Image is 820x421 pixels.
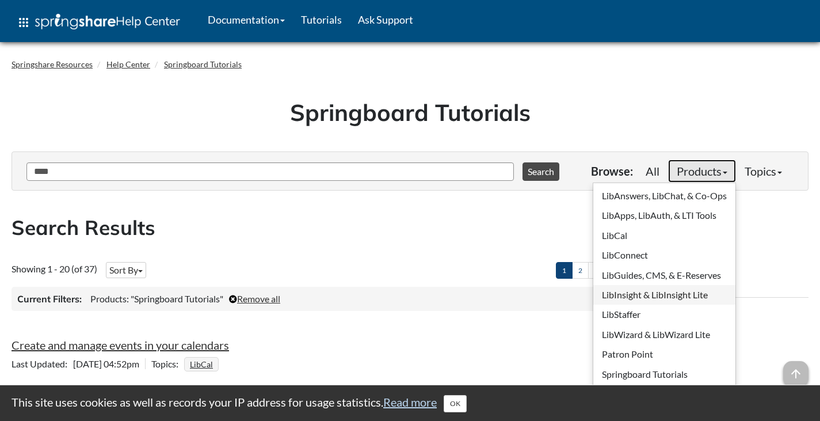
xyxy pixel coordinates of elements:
h3: Current Filters [17,293,82,305]
h1: Springboard Tutorials [20,96,800,128]
a: LibAnswers, LibChat, & Co-Ops [593,186,735,206]
a: LibConnect [593,245,735,265]
button: Close [444,395,467,412]
a: All [637,160,668,183]
a: Springboard Tutorials [593,365,735,384]
span: apps [17,16,30,29]
a: Help Center [106,59,150,69]
span: "Springboard Tutorials" [131,293,223,304]
img: Springshare [35,14,116,29]
a: LibStaffer [593,305,735,324]
ul: Topics [184,358,222,369]
a: 1 [556,262,573,279]
a: LibInsight & LibInsight Lite [593,285,735,305]
span: Last Updated [12,358,73,369]
p: Browse: [591,163,633,179]
span: [DATE] 04:52pm [12,358,145,369]
a: Tutorials [293,5,350,34]
a: LibApps, LibAuth, & LTI Tools [593,206,735,225]
a: Products [668,160,736,183]
a: Springboard Tutorials [164,59,242,69]
a: 2 [572,262,589,279]
a: Springshare Resources [12,59,93,69]
button: Search [522,162,559,181]
button: Sort By [106,262,146,278]
a: LibCal [593,226,735,245]
a: Create and manage events in your calendars [12,338,229,352]
a: Read more [383,395,437,409]
a: apps Help Center [9,5,188,40]
span: arrow_upward [783,361,808,386]
span: Topics [151,358,184,369]
span: Products: [90,293,129,304]
a: Documentation [200,5,293,34]
a: Topics [736,160,791,183]
span: Showing 1 - 20 (of 37) [12,263,97,274]
a: arrow_upward [783,362,808,376]
a: Patron Point [593,344,735,364]
a: LibCal [188,356,215,373]
a: > [588,262,605,279]
a: Remove all [229,293,280,304]
a: Ask Support [350,5,421,34]
a: LibGuides, CMS, & E-Reserves [593,266,735,285]
h2: Search Results [12,214,808,242]
span: Help Center [116,13,180,28]
a: Springshare FAQs [593,384,735,404]
ul: Products [593,183,736,407]
a: LibWizard & LibWizard Lite [593,325,735,344]
ul: Pagination of search results [556,262,605,279]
